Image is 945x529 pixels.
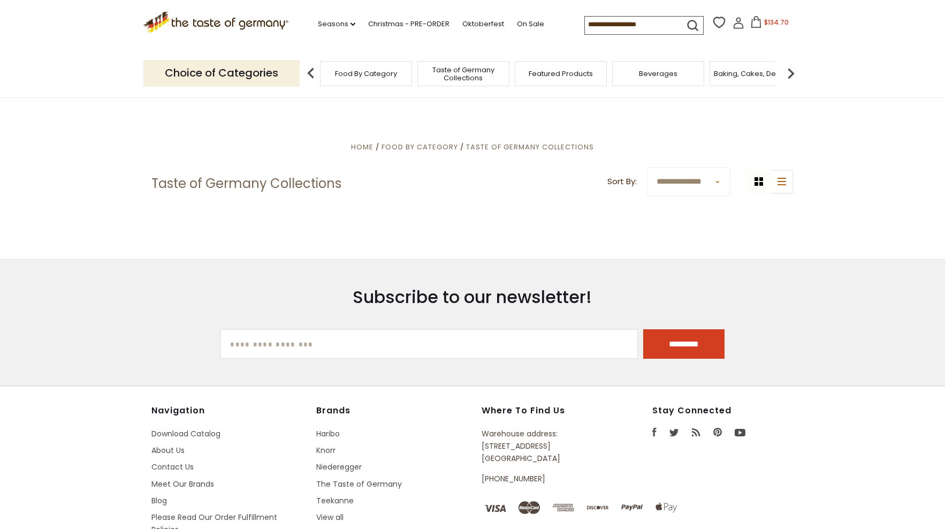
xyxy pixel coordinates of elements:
[780,63,802,84] img: next arrow
[316,495,354,506] a: Teekanne
[517,18,544,30] a: On Sale
[639,70,677,78] a: Beverages
[714,70,797,78] a: Baking, Cakes, Desserts
[529,70,593,78] a: Featured Products
[151,428,220,439] a: Download Catalog
[316,428,340,439] a: Haribo
[466,142,594,152] a: Taste of Germany Collections
[462,18,504,30] a: Oktoberfest
[607,175,637,188] label: Sort By:
[421,66,506,82] a: Taste of Germany Collections
[220,286,724,308] h3: Subscribe to our newsletter!
[368,18,449,30] a: Christmas - PRE-ORDER
[316,445,336,456] a: Knorr
[151,495,167,506] a: Blog
[151,445,185,456] a: About Us
[316,479,402,489] a: The Taste of Germany
[151,176,341,192] h1: Taste of Germany Collections
[300,63,322,84] img: previous arrow
[652,405,794,416] h4: Stay Connected
[316,405,470,416] h4: Brands
[482,405,604,416] h4: Where to find us
[151,405,306,416] h4: Navigation
[764,18,789,27] span: $134.70
[335,70,397,78] a: Food By Category
[316,512,344,523] a: View all
[143,60,300,86] p: Choice of Categories
[746,16,792,32] button: $134.70
[318,18,355,30] a: Seasons
[382,142,458,152] a: Food By Category
[482,473,604,485] p: [PHONE_NUMBER]
[151,462,194,472] a: Contact Us
[316,462,362,472] a: Niederegger
[482,428,604,465] p: Warehouse address: [STREET_ADDRESS] [GEOGRAPHIC_DATA]
[151,479,214,489] a: Meet Our Brands
[351,142,374,152] a: Home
